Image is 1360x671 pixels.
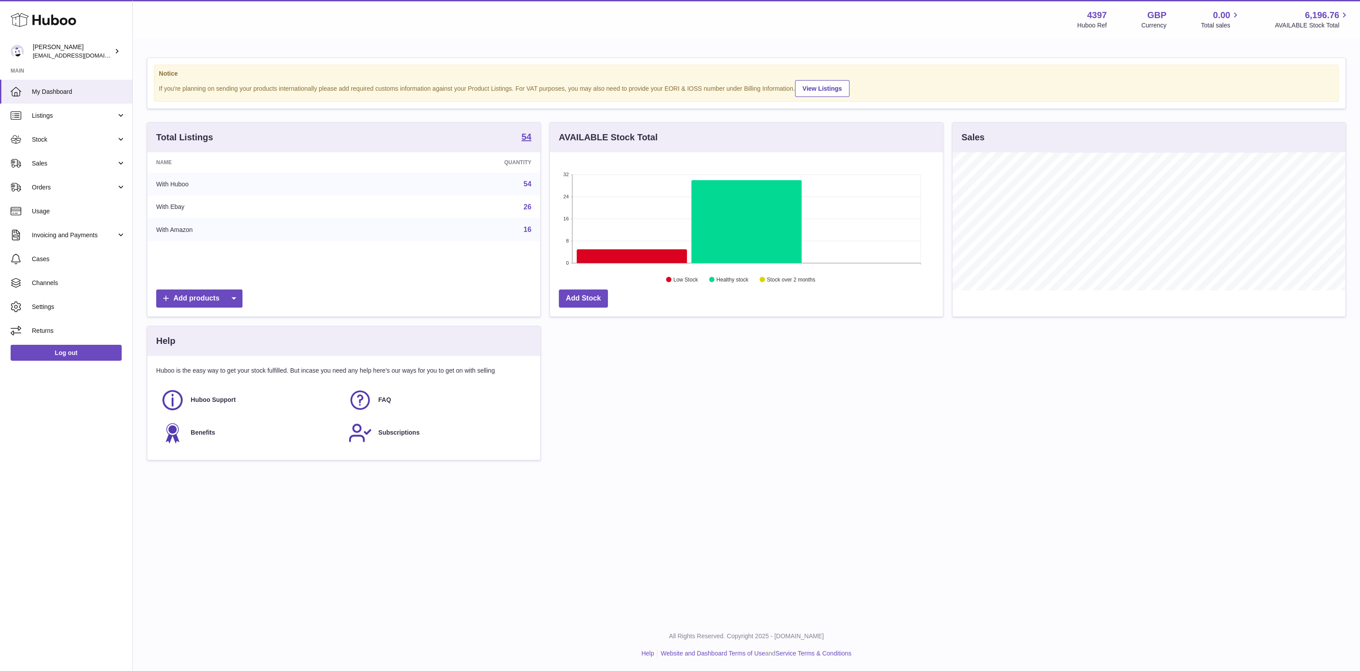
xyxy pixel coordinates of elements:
[32,327,126,335] span: Returns
[156,289,242,308] a: Add products
[1275,21,1349,30] span: AVAILABLE Stock Total
[348,388,527,412] a: FAQ
[191,428,215,437] span: Benefits
[716,277,749,283] text: Healthy stock
[11,45,24,58] img: drumnnbass@gmail.com
[566,260,569,266] text: 0
[795,80,849,97] a: View Listings
[1201,21,1240,30] span: Total sales
[32,159,116,168] span: Sales
[523,226,531,233] a: 16
[1275,9,1349,30] a: 6,196.76 AVAILABLE Stock Total
[1087,9,1107,21] strong: 4397
[147,152,362,173] th: Name
[522,132,531,141] strong: 54
[147,196,362,219] td: With Ebay
[378,428,419,437] span: Subscriptions
[1141,21,1167,30] div: Currency
[523,180,531,188] a: 54
[657,649,851,658] li: and
[191,396,236,404] span: Huboo Support
[563,194,569,199] text: 24
[1213,9,1230,21] span: 0.00
[32,207,126,216] span: Usage
[767,277,815,283] text: Stock over 2 months
[522,132,531,143] a: 54
[140,632,1353,640] p: All Rights Reserved. Copyright 2025 - [DOMAIN_NAME]
[161,388,339,412] a: Huboo Support
[156,366,531,375] p: Huboo is the easy way to get your stock fulfilled. But incase you need any help here's our ways f...
[156,335,175,347] h3: Help
[1147,9,1166,21] strong: GBP
[661,650,765,657] a: Website and Dashboard Terms of Use
[147,218,362,241] td: With Amazon
[161,421,339,445] a: Benefits
[566,238,569,243] text: 8
[563,216,569,221] text: 16
[559,289,608,308] a: Add Stock
[1305,9,1339,21] span: 6,196.76
[523,203,531,211] a: 26
[378,396,391,404] span: FAQ
[642,650,654,657] a: Help
[563,172,569,177] text: 32
[11,345,122,361] a: Log out
[32,255,126,263] span: Cases
[348,421,527,445] a: Subscriptions
[32,112,116,120] span: Listings
[362,152,540,173] th: Quantity
[1201,9,1240,30] a: 0.00 Total sales
[159,69,1334,78] strong: Notice
[156,131,213,143] h3: Total Listings
[33,43,112,60] div: [PERSON_NAME]
[961,131,984,143] h3: Sales
[159,79,1334,97] div: If you're planning on sending your products internationally please add required customs informati...
[32,279,126,287] span: Channels
[32,88,126,96] span: My Dashboard
[32,135,116,144] span: Stock
[33,52,130,59] span: [EMAIL_ADDRESS][DOMAIN_NAME]
[1077,21,1107,30] div: Huboo Ref
[673,277,698,283] text: Low Stock
[32,183,116,192] span: Orders
[559,131,657,143] h3: AVAILABLE Stock Total
[776,650,852,657] a: Service Terms & Conditions
[147,173,362,196] td: With Huboo
[32,231,116,239] span: Invoicing and Payments
[32,303,126,311] span: Settings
